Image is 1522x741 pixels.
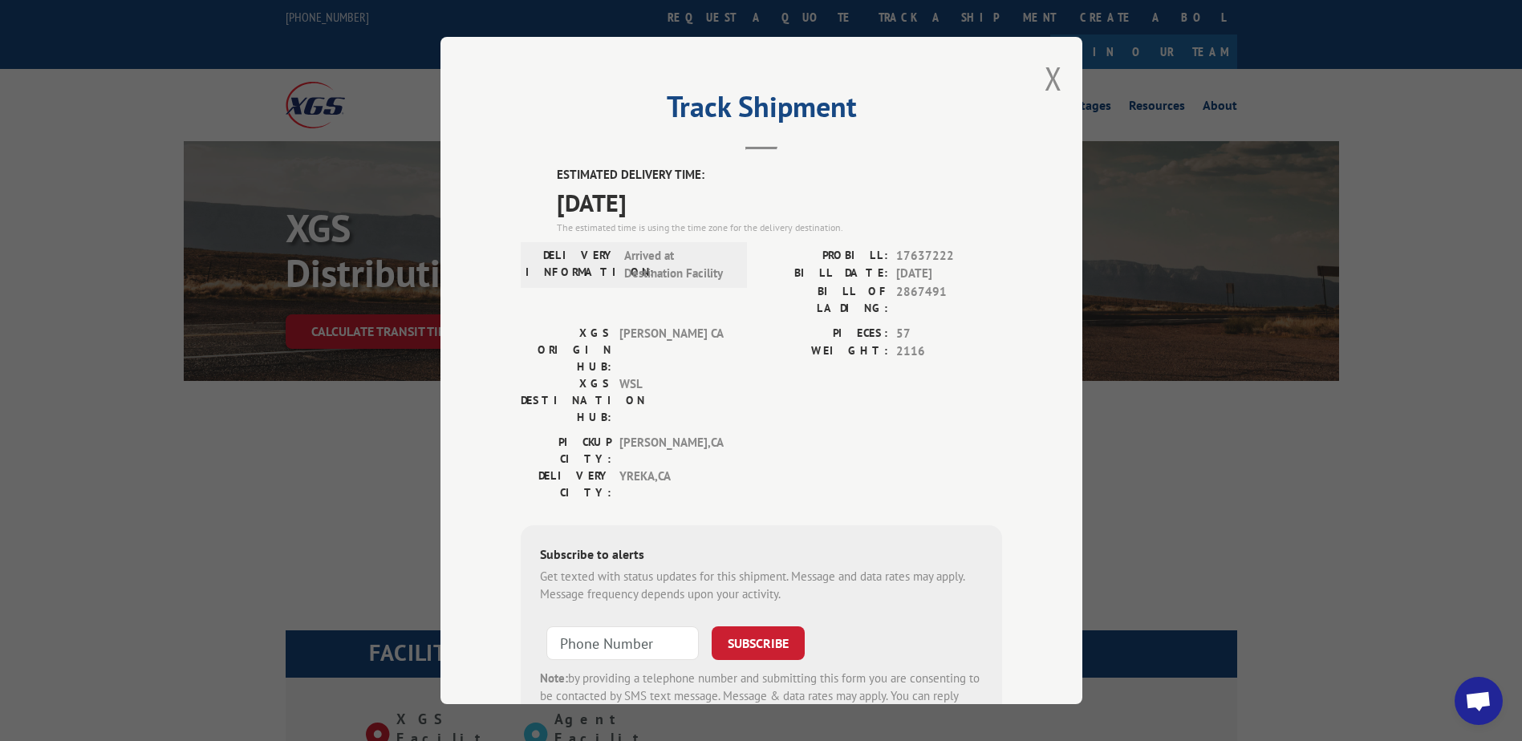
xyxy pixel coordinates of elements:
span: 57 [896,325,1002,343]
span: Arrived at Destination Facility [624,247,733,283]
div: Subscribe to alerts [540,545,983,568]
label: PIECES: [761,325,888,343]
span: 17637222 [896,247,1002,265]
span: [DATE] [896,265,1002,283]
label: PROBILL: [761,247,888,265]
div: by providing a telephone number and submitting this form you are consenting to be contacted by SM... [540,670,983,724]
label: XGS DESTINATION HUB: [521,375,611,426]
span: [PERSON_NAME] , CA [619,434,728,468]
label: ESTIMATED DELIVERY TIME: [557,166,1002,184]
span: WSL [619,375,728,426]
span: [DATE] [557,184,1002,221]
div: The estimated time is using the time zone for the delivery destination. [557,221,1002,235]
button: Close modal [1045,57,1062,99]
input: Phone Number [546,626,699,660]
button: SUBSCRIBE [712,626,805,660]
label: WEIGHT: [761,342,888,361]
div: Open chat [1455,677,1503,725]
label: BILL OF LADING: [761,283,888,317]
label: DELIVERY CITY: [521,468,611,501]
label: BILL DATE: [761,265,888,283]
span: [PERSON_NAME] CA [619,325,728,375]
span: 2867491 [896,283,1002,317]
h2: Track Shipment [521,95,1002,126]
span: YREKA , CA [619,468,728,501]
label: XGS ORIGIN HUB: [521,325,611,375]
label: PICKUP CITY: [521,434,611,468]
div: Get texted with status updates for this shipment. Message and data rates may apply. Message frequ... [540,568,983,604]
label: DELIVERY INFORMATION: [526,247,616,283]
strong: Note: [540,670,568,686]
span: 2116 [896,342,1002,361]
